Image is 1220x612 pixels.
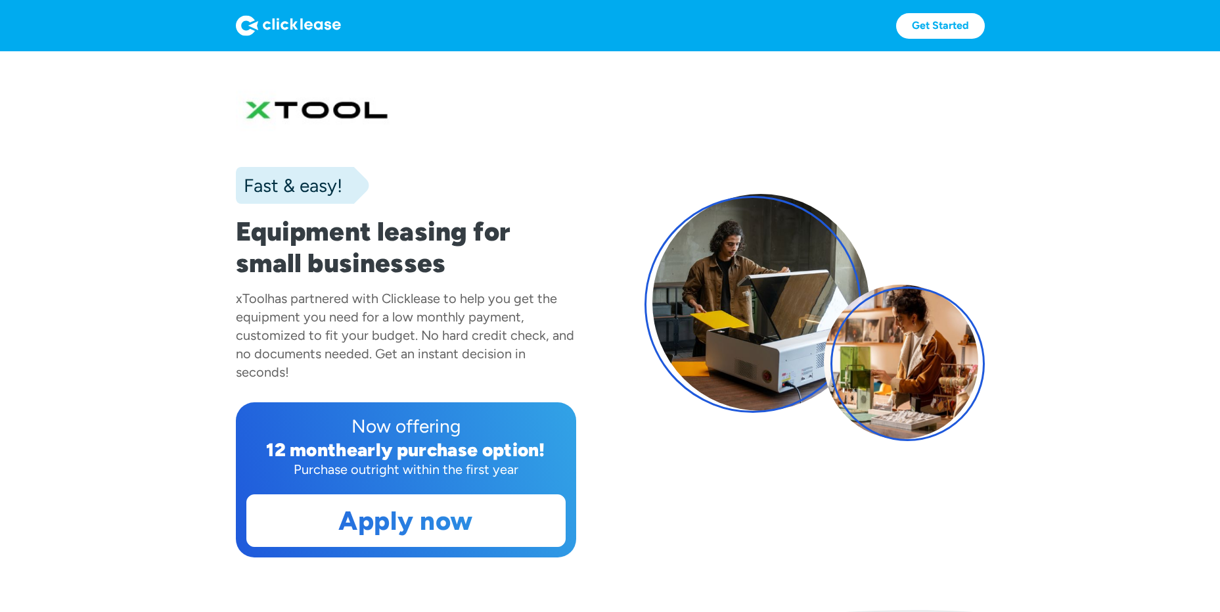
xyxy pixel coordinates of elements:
div: early purchase option! [347,438,545,461]
div: Fast & easy! [236,172,342,199]
div: 12 month [266,438,347,461]
div: xTool [236,291,267,306]
div: Now offering [246,413,566,439]
div: Purchase outright within the first year [246,460,566,479]
h1: Equipment leasing for small businesses [236,216,576,279]
a: Apply now [247,495,565,546]
a: Get Started [896,13,985,39]
div: has partnered with Clicklease to help you get the equipment you need for a low monthly payment, c... [236,291,574,380]
img: Logo [236,15,341,36]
